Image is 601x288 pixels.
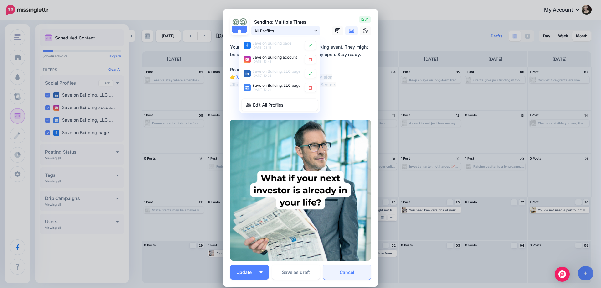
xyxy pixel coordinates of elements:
img: 252059591_439789494444276_7796615531734376581_n-bsa145783.png [232,18,239,26]
a: Edit All Profiles [242,99,318,111]
button: Update [230,265,269,280]
a: Cancel [323,265,371,280]
p: Sending: Multiple Times [251,18,320,26]
span: Save on Building account [252,55,297,60]
span: Save on Building, LLC page [252,69,300,74]
span: [DATE] 12:21 [252,88,271,92]
img: arrow-down-white.png [259,271,263,273]
div: Open Intercom Messenger [555,267,570,282]
span: [DATE] 03:18 [252,45,271,49]
span: All Profiles [254,28,313,34]
img: instagram-square.png [244,55,251,63]
span: [DATE] 15:48 [252,60,271,63]
img: user_default_image.png [232,26,247,41]
button: Save as draft [272,265,320,280]
img: W2VVQQOJ10FD1SM5YMAMPW9MC8XSHDVL.jpg [230,120,371,261]
span: Update [236,270,256,275]
span: [DATE] 10:35 [252,74,271,77]
div: Your next investor might not be at a networking event. They might be sitting across from you at b... [230,43,374,88]
span: 1234 [359,16,371,23]
img: google_business-square.png [244,84,251,91]
span: Save on Building, LLC page [252,83,300,88]
a: All Profiles [251,26,320,35]
img: linkedin-square.png [244,70,251,77]
span: Save on Building page [252,41,291,45]
img: 306495547_420441133326981_4231175250635937610_n-bsa145784.jpg [239,18,247,26]
img: facebook-square.png [244,41,251,49]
